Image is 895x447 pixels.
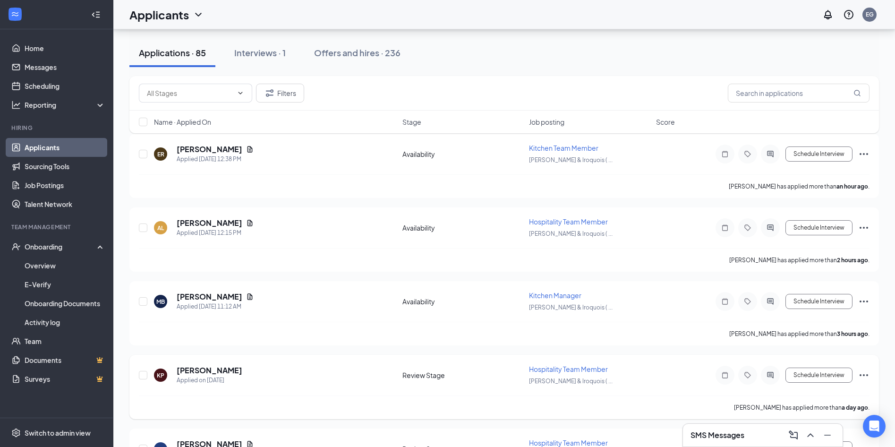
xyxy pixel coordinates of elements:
[177,144,242,155] h5: [PERSON_NAME]
[822,430,833,441] svg: Minimize
[719,224,731,232] svg: Note
[788,430,799,441] svg: ComposeMessage
[742,150,753,158] svg: Tag
[529,438,608,447] span: Hospitality Team Member
[25,157,105,176] a: Sourcing Tools
[529,156,613,163] span: [PERSON_NAME] & Iroquois ( ...
[157,150,164,158] div: ER
[853,89,861,97] svg: MagnifyingGlass
[729,330,869,338] p: [PERSON_NAME] has applied more than .
[246,146,254,153] svg: Document
[177,376,242,385] div: Applied on [DATE]
[402,370,524,380] div: Review Stage
[177,292,242,302] h5: [PERSON_NAME]
[264,87,275,99] svg: Filter
[237,89,244,97] svg: ChevronDown
[25,428,91,438] div: Switch to admin view
[836,183,868,190] b: an hour ago
[177,302,254,311] div: Applied [DATE] 11:12 AM
[177,155,254,164] div: Applied [DATE] 12:38 PM
[742,371,753,379] svg: Tag
[246,219,254,227] svg: Document
[729,256,869,264] p: [PERSON_NAME] has applied more than .
[11,242,21,251] svg: UserCheck
[11,428,21,438] svg: Settings
[25,332,105,351] a: Team
[729,182,869,190] p: [PERSON_NAME] has applied more than .
[402,297,524,306] div: Availability
[719,150,731,158] svg: Note
[529,217,608,226] span: Hospitality Team Member
[529,117,564,127] span: Job posting
[785,368,852,383] button: Schedule Interview
[858,296,869,307] svg: Ellipses
[805,430,816,441] svg: ChevronUp
[719,371,731,379] svg: Note
[765,298,776,305] svg: ActiveChat
[25,100,106,110] div: Reporting
[785,294,852,309] button: Schedule Interview
[837,257,868,264] b: 2 hours ago
[193,9,204,20] svg: ChevronDown
[785,220,852,235] button: Schedule Interview
[529,365,608,373] span: Hospitality Team Member
[837,330,868,337] b: 3 hours ago
[402,223,524,232] div: Availability
[25,351,105,370] a: DocumentsCrown
[858,148,869,160] svg: Ellipses
[719,298,731,305] svg: Note
[25,275,105,294] a: E-Verify
[25,370,105,388] a: SurveysCrown
[25,39,105,58] a: Home
[858,222,869,233] svg: Ellipses
[177,218,242,228] h5: [PERSON_NAME]
[91,10,101,19] svg: Collapse
[25,242,97,251] div: Onboarding
[147,88,233,98] input: All Stages
[690,430,744,440] h3: SMS Messages
[25,138,105,157] a: Applicants
[529,230,613,237] span: [PERSON_NAME] & Iroquois ( ...
[734,404,869,412] p: [PERSON_NAME] has applied more than .
[25,313,105,332] a: Activity log
[157,224,164,232] div: AL
[858,370,869,381] svg: Ellipses
[25,294,105,313] a: Onboarding Documents
[25,176,105,195] a: Job Postings
[820,428,835,443] button: Minimize
[742,224,753,232] svg: Tag
[129,7,189,23] h1: Applicants
[529,291,581,300] span: Kitchen Manager
[25,77,105,95] a: Scheduling
[25,58,105,77] a: Messages
[529,304,613,311] span: [PERSON_NAME] & Iroquois ( ...
[11,223,103,231] div: Team Management
[866,10,874,18] div: EG
[863,415,886,438] div: Open Intercom Messenger
[742,298,753,305] svg: Tag
[785,146,852,162] button: Schedule Interview
[246,293,254,301] svg: Document
[822,9,834,20] svg: Notifications
[234,47,286,59] div: Interviews · 1
[314,47,401,59] div: Offers and hires · 236
[843,9,854,20] svg: QuestionInfo
[765,371,776,379] svg: ActiveChat
[157,371,164,379] div: KP
[765,150,776,158] svg: ActiveChat
[156,298,165,306] div: MB
[154,117,211,127] span: Name · Applied On
[803,428,818,443] button: ChevronUp
[656,117,675,127] span: Score
[402,149,524,159] div: Availability
[25,256,105,275] a: Overview
[139,47,206,59] div: Applications · 85
[11,100,21,110] svg: Analysis
[765,224,776,232] svg: ActiveChat
[728,84,869,103] input: Search in applications
[786,428,801,443] button: ComposeMessage
[842,404,868,411] b: a day ago
[402,117,421,127] span: Stage
[11,124,103,132] div: Hiring
[529,144,598,152] span: Kitchen Team Member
